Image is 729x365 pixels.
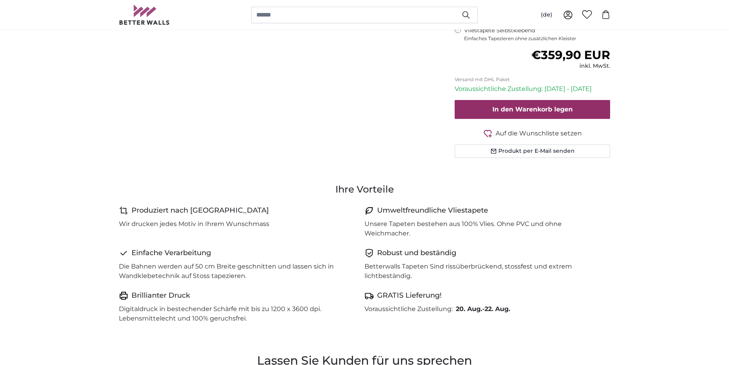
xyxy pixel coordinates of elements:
[131,248,211,259] h4: Einfache Verarbeitung
[535,8,559,22] button: (de)
[531,48,610,62] span: €359,90 EUR
[455,145,610,158] button: Produkt per E-Mail senden
[119,304,358,323] p: Digitaldruck in bestechender Schärfe mit bis zu 1200 x 3600 dpi. Lebensmittelecht und 100% geruch...
[464,27,610,42] label: Vliestapete Selbstklebend
[377,205,488,216] h4: Umweltfreundliche Vliestapete
[364,219,604,238] p: Unsere Tapeten bestehen aus 100% Vlies. Ohne PVC und ohne Weichmacher.
[496,129,582,138] span: Auf die Wunschliste setzen
[364,304,453,314] p: Voraussichtliche Zustellung:
[456,305,510,313] b: -
[377,248,456,259] h4: Robust und beständig
[364,262,604,281] p: Betterwalls Tapeten Sind rissüberbrückend, stossfest und extrem lichtbeständig.
[119,5,170,25] img: Betterwalls
[377,290,442,301] h4: GRATIS Lieferung!
[131,290,190,301] h4: Brillianter Druck
[456,305,482,313] span: 20. Aug.
[119,262,358,281] p: Die Bahnen werden auf 50 cm Breite geschnitten und lassen sich in Wandklebetechnik auf Stoss tape...
[464,35,610,42] span: Einfaches Tapezieren ohne zusätzlichen Kleister
[531,62,610,70] div: inkl. MwSt.
[131,205,269,216] h4: Produziert nach [GEOGRAPHIC_DATA]
[119,183,610,196] h3: Ihre Vorteile
[485,305,510,313] span: 22. Aug.
[119,219,269,229] p: Wir drucken jedes Motiv in Ihrem Wunschmass
[455,84,610,94] p: Voraussichtliche Zustellung: [DATE] - [DATE]
[455,76,610,83] p: Versand mit DHL Paket
[492,106,573,113] span: In den Warenkorb legen
[455,100,610,119] button: In den Warenkorb legen
[455,128,610,138] button: Auf die Wunschliste setzen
